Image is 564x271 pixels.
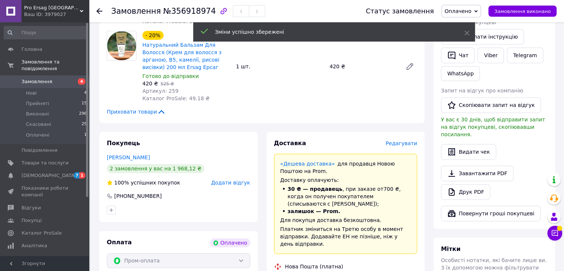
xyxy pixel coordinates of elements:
[107,179,180,186] div: успішних покупок
[280,161,335,167] a: «Дешева доставка»
[96,7,102,15] div: Повернутися назад
[288,208,340,214] span: залишок — Prom.
[107,239,132,246] span: Оплата
[142,42,221,70] a: Натуральний Бальзам Для Волосся (Крем для волосся з арганою, В5, камелії, рисові висівки) 200 мл ...
[441,88,523,94] span: Запит на відгук про компанію
[4,26,88,39] input: Пошук
[386,140,417,146] span: Редагувати
[111,7,161,16] span: Замовлення
[22,242,47,249] span: Аналітика
[445,8,471,14] span: Оплачено
[22,46,42,53] span: Головна
[211,180,250,186] span: Додати відгук
[113,192,162,200] div: [PHONE_NUMBER]
[478,48,504,63] a: Viber
[22,59,89,72] span: Замовлення та повідомлення
[142,73,199,79] span: Готово до відправки
[22,147,57,154] span: Повідомлення
[280,160,411,175] div: для продавця Новою Поштою на Prom.
[163,7,216,16] span: №356918974
[26,90,37,97] span: Нові
[402,59,417,74] a: Редагувати
[22,172,76,179] span: [DEMOGRAPHIC_DATA]
[274,140,306,147] span: Доставка
[79,172,85,179] span: 1
[441,206,541,221] button: Повернути гроші покупцеві
[26,111,49,117] span: Виконані
[22,255,69,268] span: Інструменти веб-майстра та SEO
[441,48,475,63] button: Чат
[441,117,545,137] span: У вас є 30 днів, щоб відправити запит на відгук покупцеві, скопіювавши посилання.
[22,78,52,85] span: Замовлення
[280,185,411,208] li: , при заказе от 700 ₴ , когда он получен покупателем (списываются с [PERSON_NAME]);
[107,108,166,115] span: Приховати товари
[142,18,213,24] span: Каталог ProSale: 117.10 ₴
[507,48,543,63] a: Telegram
[288,186,343,192] span: 30 ₴ — продавець
[142,95,210,101] span: Каталог ProSale: 49.18 ₴
[22,205,41,211] span: Відгуки
[283,263,345,270] div: Нова Пошта (платна)
[79,111,87,117] span: 296
[161,81,174,86] span: 525 ₴
[82,100,87,107] span: 15
[441,144,496,160] button: Видати чек
[84,132,87,138] span: 1
[107,140,140,147] span: Покупець
[494,9,551,14] span: Замовлення виконано
[210,238,250,247] div: Оплачено
[441,97,541,113] button: Скопіювати запит на відгук
[24,11,89,18] div: Ваш ID: 3979027
[107,164,204,173] div: 2 замовлення у вас на 1 968,12 ₴
[24,4,80,11] span: Pro Ersag Ukraine
[22,185,69,198] span: Показники роботи компанії
[26,132,49,138] span: Оплачені
[441,66,480,81] a: WhatsApp
[107,154,150,160] a: [PERSON_NAME]
[215,28,446,36] div: Зміни успішно збережені
[142,88,178,94] span: Артикул: 259
[547,226,562,241] button: Чат з покупцем
[22,230,62,236] span: Каталог ProSale
[366,7,434,15] div: Статус замовлення
[233,61,326,72] div: 1 шт.
[441,166,514,181] a: Завантажити PDF
[74,172,80,179] span: 7
[26,121,51,128] span: Скасовані
[488,6,557,17] button: Замовлення виконано
[327,61,399,72] div: 420 ₴
[26,100,49,107] span: Прийняті
[142,31,164,40] div: - 20%
[441,245,461,252] span: Мітки
[22,217,42,224] span: Покупці
[142,81,158,86] span: 420 ₴
[114,180,129,186] span: 100%
[280,216,411,224] div: Для покупця доставка безкоштовна.
[22,160,69,166] span: Товари та послуги
[280,225,411,248] div: Платник зміниться на Третю особу в момент відправки. Додавайте ЕН не пізніше, ніж у день відправки.
[280,176,411,184] div: Доставку оплачують:
[441,184,490,200] a: Друк PDF
[84,90,87,97] span: 4
[78,78,85,85] span: 4
[107,31,136,60] img: Натуральний Бальзам Для Волосся (Крем для волосся з арганою, В5, камелії, рисові висівки) 200 мл ...
[82,121,87,128] span: 25
[441,29,524,45] button: Надіслати інструкцію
